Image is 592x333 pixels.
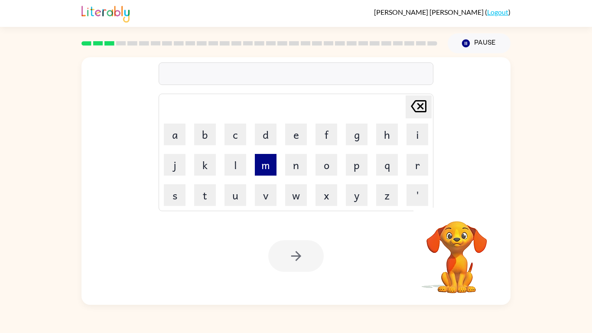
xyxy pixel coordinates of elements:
[224,154,246,176] button: l
[346,154,368,176] button: p
[346,124,368,145] button: g
[316,124,337,145] button: f
[224,184,246,206] button: u
[285,184,307,206] button: w
[194,184,216,206] button: t
[316,154,337,176] button: o
[376,184,398,206] button: z
[374,8,485,16] span: [PERSON_NAME] [PERSON_NAME]
[255,154,276,176] button: m
[255,184,276,206] button: v
[407,154,428,176] button: r
[487,8,508,16] a: Logout
[376,154,398,176] button: q
[448,33,511,53] button: Pause
[164,184,185,206] button: s
[81,3,130,23] img: Literably
[374,8,511,16] div: ( )
[285,124,307,145] button: e
[376,124,398,145] button: h
[346,184,368,206] button: y
[164,124,185,145] button: a
[224,124,246,145] button: c
[316,184,337,206] button: x
[194,124,216,145] button: b
[407,124,428,145] button: i
[255,124,276,145] button: d
[285,154,307,176] button: n
[413,208,500,294] video: Your browser must support playing .mp4 files to use Literably. Please try using another browser.
[194,154,216,176] button: k
[407,184,428,206] button: '
[164,154,185,176] button: j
